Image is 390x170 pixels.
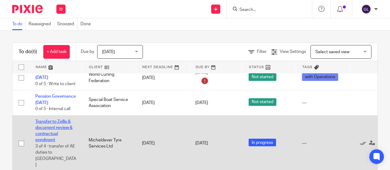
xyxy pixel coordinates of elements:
[29,18,54,30] a: Reassigned
[136,65,189,90] td: [DATE]
[239,7,294,13] input: Search
[249,139,276,146] span: In progress
[361,4,371,14] img: svg%3E
[136,90,189,115] td: [DATE]
[35,144,76,167] span: 3 of 4 · transfer of AE duties to [GEOGRAPHIC_DATA]
[35,82,76,86] span: 0 of 5 · Write to client
[35,107,70,111] span: 0 of 5 · Internal call
[35,94,76,105] a: Pension Governance [DATE]
[195,101,208,105] span: [DATE]
[83,90,136,115] td: Special Boat Service Association
[43,45,70,59] a: + Add task
[195,141,208,145] span: [DATE]
[249,73,276,81] span: Not started
[302,65,313,69] span: Tags
[249,98,276,106] span: Not started
[195,71,208,75] span: [DATE]
[83,65,136,90] td: World Curling Federation
[302,100,343,106] div: ---
[315,50,349,54] span: Select saved view
[12,5,43,13] img: Pixie
[360,140,369,146] a: Mark as done
[31,49,37,54] span: (6)
[19,49,37,55] h1: To do
[35,120,73,142] a: Transfer to Zellis & document review & contractual enrolment
[302,73,338,81] span: with Operations
[80,18,94,30] a: Done
[302,140,343,146] div: ---
[280,50,306,54] span: View Settings
[81,49,94,55] p: Due by
[12,18,26,30] a: To do
[257,50,267,54] span: Filter
[102,50,115,54] span: [DATE]
[57,18,77,30] a: Snoozed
